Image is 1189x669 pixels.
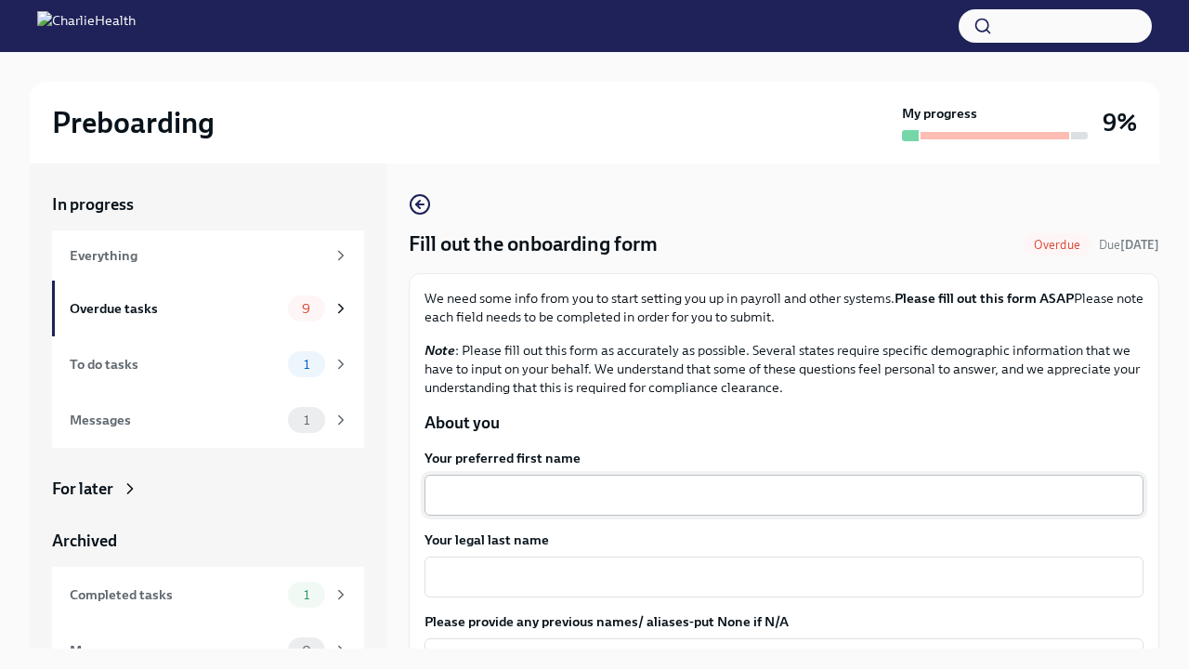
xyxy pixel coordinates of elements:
div: Messages [70,640,281,661]
p: About you [425,412,1143,434]
strong: My progress [902,104,977,123]
label: Your legal last name [425,531,1143,549]
strong: Please fill out this form ASAP [895,290,1074,307]
span: Due [1099,238,1159,252]
label: Your preferred first name [425,449,1143,467]
label: Please provide any previous names/ aliases-put None if N/A [425,612,1143,631]
div: Completed tasks [70,584,281,605]
div: To do tasks [70,354,281,374]
div: Messages [70,410,281,430]
p: We need some info from you to start setting you up in payroll and other systems. Please note each... [425,289,1143,326]
p: : Please fill out this form as accurately as possible. Several states require specific demographi... [425,341,1143,397]
h3: 9% [1103,106,1137,139]
span: 0 [291,644,322,658]
a: To do tasks1 [52,336,364,392]
div: Everything [70,245,325,266]
span: 1 [293,588,320,602]
strong: [DATE] [1120,238,1159,252]
a: Overdue tasks9 [52,281,364,336]
a: Everything [52,230,364,281]
a: In progress [52,193,364,216]
span: Overdue [1023,238,1091,252]
a: Archived [52,530,364,552]
a: Completed tasks1 [52,567,364,623]
span: August 22nd, 2025 06:00 [1099,236,1159,254]
a: For later [52,478,364,500]
h2: Preboarding [52,104,215,141]
strong: Note [425,342,455,359]
span: 1 [293,413,320,427]
a: Messages1 [52,392,364,448]
span: 1 [293,358,320,372]
img: CharlieHealth [37,11,136,41]
div: Overdue tasks [70,298,281,319]
div: For later [52,478,113,500]
h4: Fill out the onboarding form [409,230,658,258]
span: 9 [291,302,321,316]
